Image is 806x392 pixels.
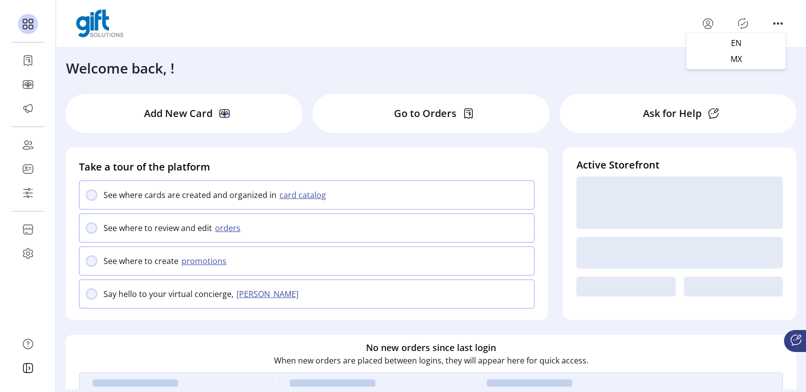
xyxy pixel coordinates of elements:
span: MX [694,55,777,63]
button: menu [700,15,716,31]
h6: No new orders since last login [366,341,496,354]
p: Go to Orders [394,106,456,121]
p: Ask for Help [643,106,701,121]
img: logo [76,9,123,37]
button: promotions [178,255,232,267]
p: See where to review and edit [103,222,212,234]
p: Add New Card [144,106,212,121]
h3: Welcome back, ! [66,57,174,78]
h4: Take a tour of the platform [79,159,534,174]
h4: Active Storefront [576,157,783,172]
p: Say hello to your virtual concierge, [103,288,233,300]
button: [PERSON_NAME] [233,288,304,300]
p: When new orders are placed between logins, they will appear here for quick access. [274,354,588,366]
li: EN [688,35,783,51]
p: See where cards are created and organized in [103,189,276,201]
button: menu [770,15,786,31]
li: MX [688,51,783,67]
button: orders [212,222,246,234]
p: See where to create [103,255,178,267]
button: Publisher Panel [735,15,751,31]
button: card catalog [276,189,332,201]
span: EN [694,39,777,47]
